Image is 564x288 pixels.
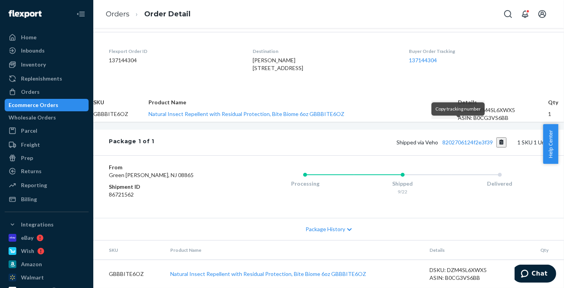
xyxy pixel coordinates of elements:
[430,266,520,274] div: DSKU: DZM4SL6XWX5
[144,10,190,18] a: Order Detail
[397,139,507,146] span: Shipped via Veho
[5,165,89,177] a: Returns
[21,47,45,54] div: Inbounds
[109,137,154,148] div: Package 1 of 1
[543,124,558,164] button: Help Center
[5,218,89,231] button: Integrations
[430,274,520,282] div: ASIN: B0CG3VS6BB
[306,225,345,233] span: Package History
[257,180,354,188] div: Processing
[93,98,148,106] th: SKU
[100,3,197,26] ol: breadcrumbs
[5,152,89,164] a: Prep
[21,154,33,162] div: Prep
[409,48,548,54] dt: Buyer Order Tracking
[109,183,225,191] dt: Shipment ID
[435,106,481,112] span: Copy tracking number
[527,241,564,260] th: Qty
[21,167,42,175] div: Returns
[109,163,225,171] dt: From
[5,125,89,137] a: Parcel
[496,137,507,148] button: Copy tracking number
[5,31,89,44] a: Home
[5,232,89,244] a: eBay
[93,106,148,122] td: GBBBITE6OZ
[109,56,240,64] dd: 137144304
[5,72,89,85] a: Replenishments
[5,44,89,57] a: Inbounds
[423,241,527,260] th: Details
[21,247,34,255] div: Wish
[443,139,493,146] a: 8202706124f2e3f39
[21,195,37,203] div: Billing
[9,10,42,18] img: Flexport logo
[548,106,564,122] td: 1
[5,111,89,124] a: Wholesale Orders
[5,258,89,270] a: Amazon
[21,221,54,228] div: Integrations
[253,57,303,71] span: [PERSON_NAME] [STREET_ADDRESS]
[458,98,548,106] th: Details
[21,127,37,135] div: Parcel
[109,48,240,54] dt: Flexport Order ID
[5,99,89,111] a: Ecommerce Orders
[21,181,47,189] div: Reporting
[5,179,89,191] a: Reporting
[5,139,89,151] a: Freight
[93,241,164,260] th: SKU
[73,6,89,22] button: Close Navigation
[515,265,556,284] iframe: Opens a widget where you can chat to one of our agents
[164,241,423,260] th: Product Name
[458,106,548,114] div: DSKU: DZM4SL6XWX5
[154,137,548,148] div: 1 SKU 1 Unit
[548,98,564,106] th: Qty
[409,57,437,63] a: 137144304
[21,234,33,242] div: eBay
[21,141,40,149] div: Freight
[93,260,164,288] td: GBBBITE6OZ
[5,58,89,71] a: Inventory
[21,88,40,96] div: Orders
[21,75,62,83] div: Replenishments
[148,98,458,106] th: Product Name
[5,245,89,257] a: Wish
[500,6,516,22] button: Open Search Box
[148,111,344,117] a: Natural Insect Repellent with Residual Protection, Bite Biome 6oz GBBBITE6OZ
[109,172,194,178] span: Green [PERSON_NAME], NJ 08865
[21,260,42,268] div: Amazon
[5,271,89,284] a: Walmart
[109,191,225,198] dd: 86721562
[517,6,533,22] button: Open notifications
[106,10,129,18] a: Orders
[354,188,451,195] div: 9/22
[9,114,56,121] div: Wholesale Orders
[527,260,564,288] td: 1
[21,61,46,68] div: Inventory
[5,193,89,205] a: Billing
[21,274,44,281] div: Walmart
[21,33,37,41] div: Home
[451,180,548,188] div: Delivered
[9,101,58,109] div: Ecommerce Orders
[458,114,548,122] div: ASIN: B0CG3VS6BB
[170,270,366,277] a: Natural Insect Repellent with Residual Protection, Bite Biome 6oz GBBBITE6OZ
[253,48,396,54] dt: Destination
[5,86,89,98] a: Orders
[534,6,550,22] button: Open account menu
[354,180,451,188] div: Shipped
